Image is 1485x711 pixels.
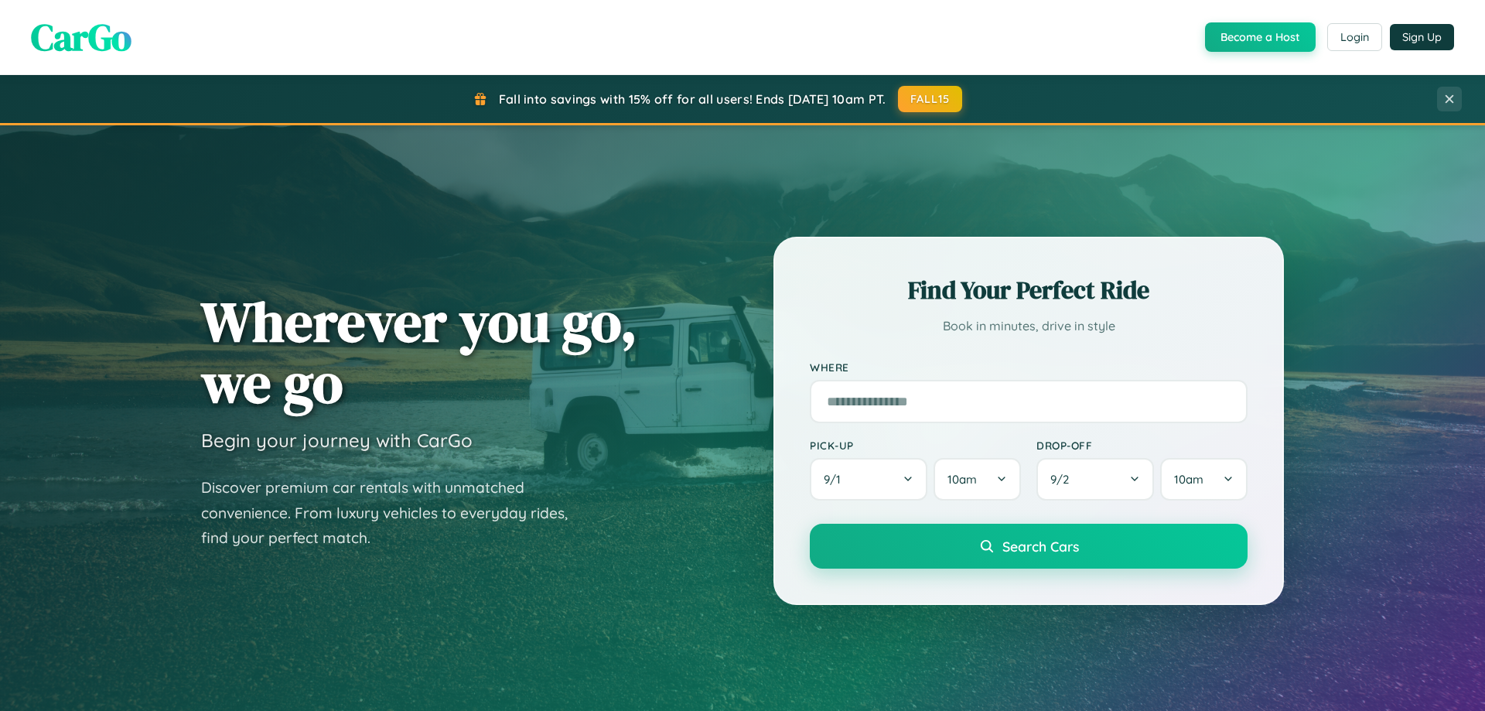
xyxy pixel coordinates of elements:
[810,273,1248,307] h2: Find Your Perfect Ride
[898,86,963,112] button: FALL15
[201,291,637,413] h1: Wherever you go, we go
[1036,458,1154,501] button: 9/2
[1327,23,1382,51] button: Login
[1174,472,1203,487] span: 10am
[810,458,927,501] button: 9/1
[824,472,848,487] span: 9 / 1
[499,91,886,107] span: Fall into savings with 15% off for all users! Ends [DATE] 10am PT.
[201,475,588,551] p: Discover premium car rentals with unmatched convenience. From luxury vehicles to everyday rides, ...
[1390,24,1454,50] button: Sign Up
[1160,458,1248,501] button: 10am
[31,12,131,63] span: CarGo
[1205,22,1316,52] button: Become a Host
[1036,439,1248,452] label: Drop-off
[201,429,473,452] h3: Begin your journey with CarGo
[1002,538,1079,555] span: Search Cars
[947,472,977,487] span: 10am
[810,361,1248,374] label: Where
[934,458,1021,501] button: 10am
[1050,472,1077,487] span: 9 / 2
[810,439,1021,452] label: Pick-up
[810,315,1248,337] p: Book in minutes, drive in style
[810,524,1248,569] button: Search Cars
